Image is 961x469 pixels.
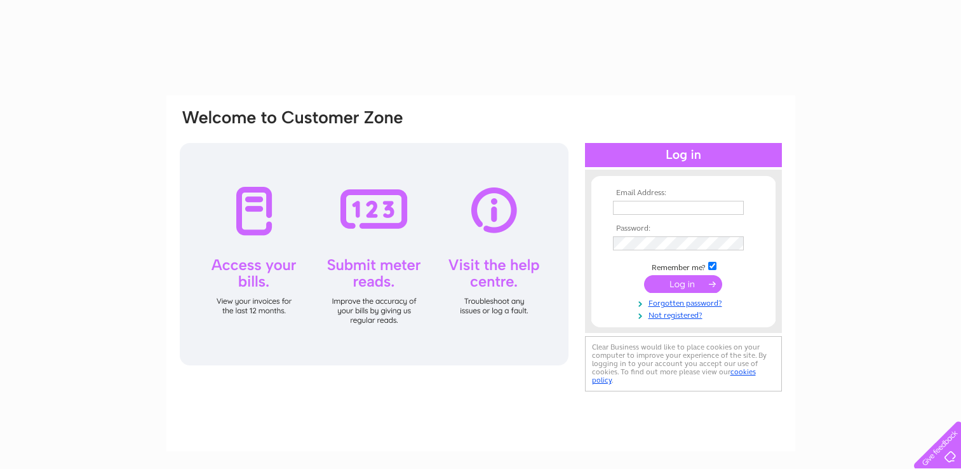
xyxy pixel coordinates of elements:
div: Clear Business would like to place cookies on your computer to improve your experience of the sit... [585,336,782,391]
th: Password: [610,224,757,233]
input: Submit [644,275,722,293]
a: Forgotten password? [613,296,757,308]
th: Email Address: [610,189,757,198]
td: Remember me? [610,260,757,273]
a: Not registered? [613,308,757,320]
a: cookies policy [592,367,756,384]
